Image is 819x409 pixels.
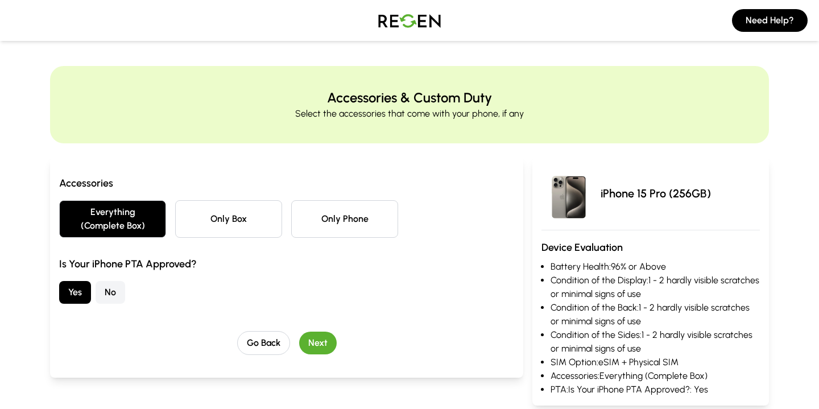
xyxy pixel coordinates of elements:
[551,301,760,328] li: Condition of the Back: 1 - 2 hardly visible scratches or minimal signs of use
[551,369,760,383] li: Accessories: Everything (Complete Box)
[237,331,290,355] button: Go Back
[96,281,125,304] button: No
[551,328,760,356] li: Condition of the Sides: 1 - 2 hardly visible scratches or minimal signs of use
[601,185,711,201] p: iPhone 15 Pro (256GB)
[551,274,760,301] li: Condition of the Display: 1 - 2 hardly visible scratches or minimal signs of use
[541,166,596,221] img: iPhone 15 Pro
[327,89,492,107] h2: Accessories & Custom Duty
[291,200,398,238] button: Only Phone
[370,5,449,36] img: Logo
[175,200,282,238] button: Only Box
[295,107,524,121] p: Select the accessories that come with your phone, if any
[551,260,760,274] li: Battery Health: 96% or Above
[299,332,337,354] button: Next
[541,239,760,255] h3: Device Evaluation
[551,356,760,369] li: SIM Option: eSIM + Physical SIM
[732,9,808,32] button: Need Help?
[59,200,166,238] button: Everything (Complete Box)
[59,175,514,191] h3: Accessories
[59,281,91,304] button: Yes
[551,383,760,396] li: PTA: Is Your iPhone PTA Approved?: Yes
[59,256,514,272] h3: Is Your iPhone PTA Approved?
